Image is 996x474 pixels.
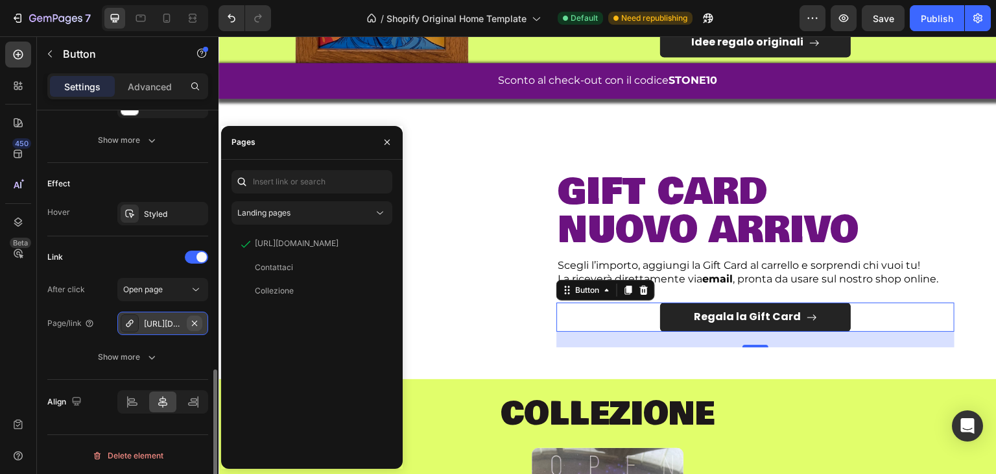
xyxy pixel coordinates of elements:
span: Need republishing [621,12,687,24]
div: Contattaci [255,262,293,273]
div: Collezione [255,285,294,297]
span: nuovo arrivo [339,166,640,221]
button: Delete element [47,445,208,466]
div: Open Intercom Messenger [952,410,983,442]
div: Undo/Redo [219,5,271,31]
div: Hover [47,206,70,218]
input: Insert link or search [231,170,392,193]
p: 7 [85,10,91,26]
button: Show more [47,345,208,369]
div: [URL][DOMAIN_NAME] [255,238,338,249]
div: Page/link [47,318,95,329]
span: Scegli l’importo, aggiungi la Gift Card al carrello e sorprendi chi vuoi tu! [339,223,702,235]
div: Show more [98,351,158,364]
span: Save [873,13,894,24]
div: Align [47,393,84,411]
button: Save [862,5,905,31]
div: Beta [10,238,31,248]
button: 7 [5,5,97,31]
iframe: Design area [219,36,996,474]
div: Button [354,248,383,260]
button: Show more [47,129,208,152]
h2: Rich Text Editor. Editing area: main [338,135,768,215]
p: Regala la Gift Card [476,271,583,290]
div: Rich Text Editor. Editing area: main [338,221,721,251]
div: 450 [12,138,31,149]
p: ⁠⁠⁠⁠⁠⁠⁠ [339,136,767,214]
a: Rich Text Editor. Editing area: main [442,266,632,295]
span: Shopify Original Home Template [386,12,527,25]
span: La riceverà direttamente via , pronta da usare sul nostro shop online. [339,236,720,249]
span: / [381,12,384,25]
span: COLLEZIONE [282,353,497,402]
div: Delete element [92,448,163,464]
div: Show more [98,134,158,147]
span: Landing pages [237,208,290,218]
button: Landing pages [231,201,392,225]
p: Settings [64,80,101,94]
span: gift card [339,128,549,183]
div: Link [47,251,63,263]
p: Advanced [128,80,172,94]
div: Styled [144,208,205,220]
p: Button [63,46,173,62]
div: Rich Text Editor. Editing area: main [476,271,583,290]
strong: email [484,236,514,249]
button: Open page [117,278,208,301]
div: Publish [921,12,953,25]
div: [URL][DOMAIN_NAME] [144,318,182,330]
span: Default [571,12,598,24]
div: Pages [231,136,255,148]
span: Open page [123,284,163,294]
button: Publish [910,5,964,31]
div: Effect [47,178,70,190]
strong: STONE10 [451,38,499,50]
div: After click [47,284,85,295]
